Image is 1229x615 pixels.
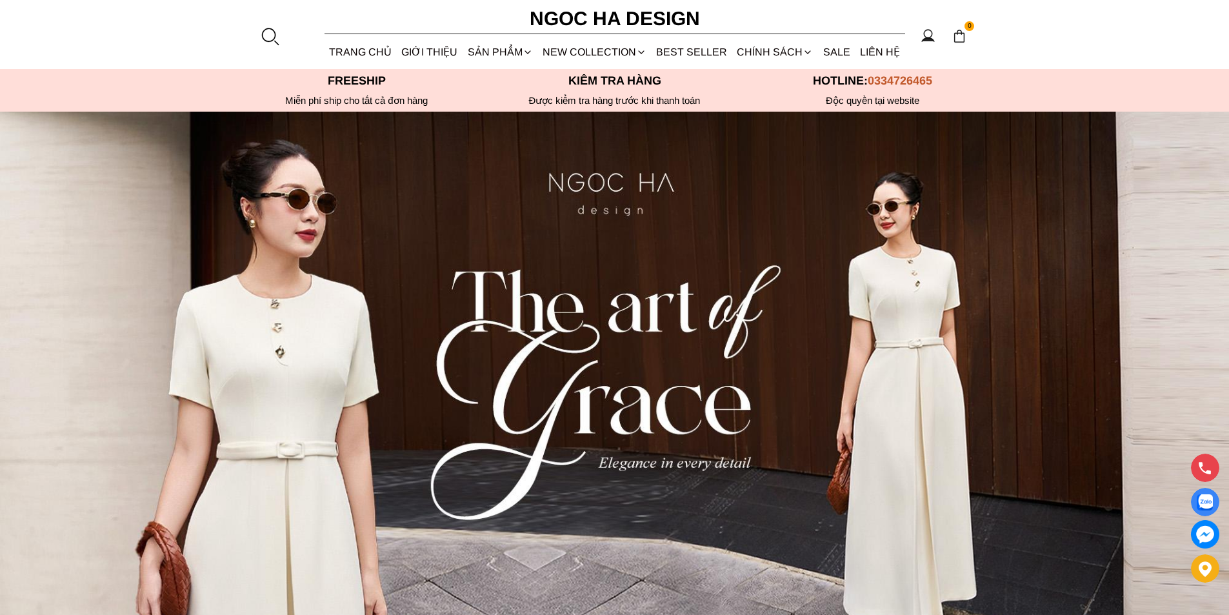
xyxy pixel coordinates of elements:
[1191,520,1219,549] a: messenger
[568,74,661,87] font: Kiểm tra hàng
[397,35,463,69] a: GIỚI THIỆU
[868,74,932,87] span: 0334726465
[952,29,966,43] img: img-CART-ICON-ksit0nf1
[652,35,732,69] a: BEST SELLER
[518,3,712,34] a: Ngoc Ha Design
[732,35,818,69] div: Chính sách
[537,35,651,69] a: NEW COLLECTION
[1191,488,1219,516] a: Display image
[486,95,744,106] p: Được kiểm tra hàng trước khi thanh toán
[964,21,975,32] span: 0
[228,74,486,88] p: Freeship
[855,35,904,69] a: LIÊN HỆ
[744,74,1002,88] p: Hotline:
[744,95,1002,106] h6: Độc quyền tại website
[325,35,397,69] a: TRANG CHỦ
[1197,494,1213,510] img: Display image
[228,95,486,106] div: Miễn phí ship cho tất cả đơn hàng
[818,35,855,69] a: SALE
[463,35,537,69] div: SẢN PHẨM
